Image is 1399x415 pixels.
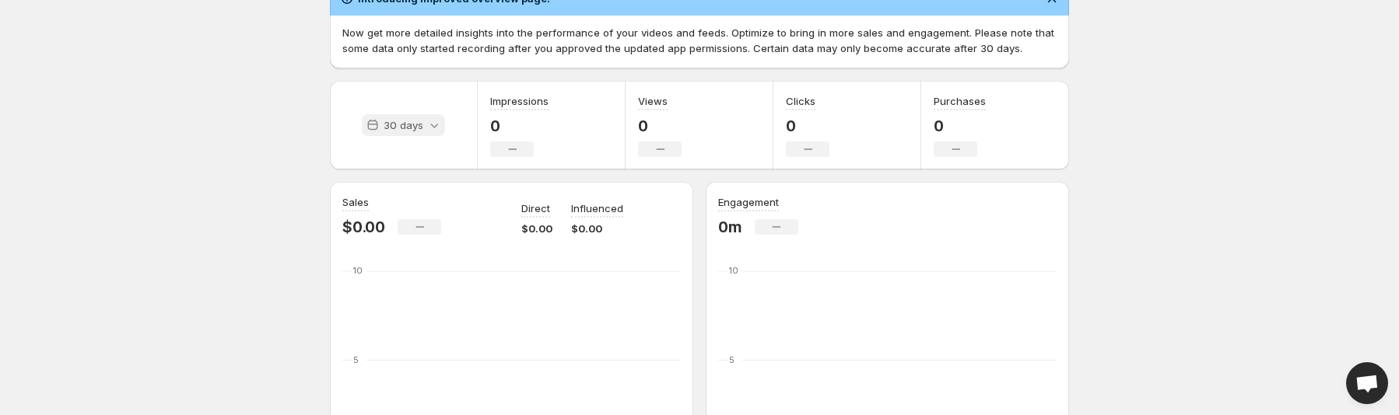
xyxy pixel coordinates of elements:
[786,117,829,135] p: 0
[729,354,735,365] text: 5
[490,93,549,109] h3: Impressions
[718,218,742,236] p: 0m
[353,265,363,276] text: 10
[342,25,1057,56] p: Now get more detailed insights into the performance of your videos and feeds. Optimize to bring i...
[934,117,986,135] p: 0
[571,221,623,236] p: $0.00
[490,117,549,135] p: 0
[353,354,359,365] text: 5
[342,194,369,210] h3: Sales
[521,201,550,216] p: Direct
[384,117,423,133] p: 30 days
[571,201,623,216] p: Influenced
[342,218,385,236] p: $0.00
[786,93,815,109] h3: Clicks
[638,117,682,135] p: 0
[729,265,738,276] text: 10
[718,194,779,210] h3: Engagement
[934,93,986,109] h3: Purchases
[638,93,668,109] h3: Views
[1346,362,1388,404] div: Open chat
[521,221,552,236] p: $0.00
